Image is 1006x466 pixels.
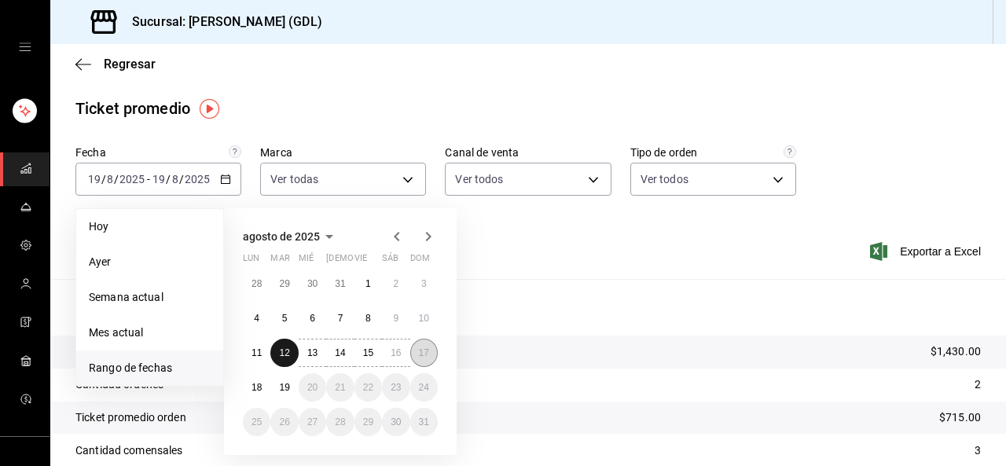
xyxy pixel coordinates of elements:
span: Ayer [89,254,211,270]
abbr: 31 de julio de 2025 [335,278,345,289]
button: 15 de agosto de 2025 [354,339,382,367]
abbr: 14 de agosto de 2025 [335,347,345,358]
button: open drawer [19,41,31,53]
abbr: 24 de agosto de 2025 [419,382,429,393]
span: Rango de fechas [89,360,211,376]
button: 26 de agosto de 2025 [270,408,298,436]
span: Ver todos [641,171,688,187]
p: Resumen [75,298,981,317]
abbr: lunes [243,253,259,270]
button: 18 de agosto de 2025 [243,373,270,402]
abbr: 8 de agosto de 2025 [365,313,371,324]
abbr: 1 de agosto de 2025 [365,278,371,289]
abbr: 3 de agosto de 2025 [421,278,427,289]
button: 28 de julio de 2025 [243,270,270,298]
button: 23 de agosto de 2025 [382,373,409,402]
abbr: 23 de agosto de 2025 [391,382,401,393]
abbr: 19 de agosto de 2025 [279,382,289,393]
span: Regresar [104,57,156,72]
button: 3 de agosto de 2025 [410,270,438,298]
button: 14 de agosto de 2025 [326,339,354,367]
abbr: 9 de agosto de 2025 [393,313,398,324]
abbr: martes [270,253,289,270]
input: -- [171,173,179,185]
abbr: 17 de agosto de 2025 [419,347,429,358]
button: 7 de agosto de 2025 [326,304,354,332]
p: 2 [975,376,981,393]
abbr: 13 de agosto de 2025 [307,347,318,358]
abbr: 26 de agosto de 2025 [279,416,289,427]
abbr: sábado [382,253,398,270]
span: / [101,173,106,185]
button: 16 de agosto de 2025 [382,339,409,367]
span: Exportar a Excel [873,242,981,261]
span: Ver todas [270,171,318,187]
abbr: 21 de agosto de 2025 [335,382,345,393]
svg: Todas las órdenes contabilizan 1 comensal a excepción de órdenes de mesa con comensales obligator... [784,145,796,158]
svg: Información delimitada a máximo 62 días. [229,145,241,158]
span: - [147,173,150,185]
span: agosto de 2025 [243,230,320,243]
abbr: 29 de julio de 2025 [279,278,289,289]
button: 5 de agosto de 2025 [270,304,298,332]
abbr: 11 de agosto de 2025 [251,347,262,358]
abbr: 27 de agosto de 2025 [307,416,318,427]
button: 25 de agosto de 2025 [243,408,270,436]
button: 11 de agosto de 2025 [243,339,270,367]
img: Tooltip marker [200,99,219,119]
p: 3 [975,442,981,459]
button: 31 de agosto de 2025 [410,408,438,436]
button: 20 de agosto de 2025 [299,373,326,402]
abbr: 31 de agosto de 2025 [419,416,429,427]
abbr: 12 de agosto de 2025 [279,347,289,358]
p: $715.00 [939,409,981,426]
span: Hoy [89,218,211,235]
button: Regresar [75,57,156,72]
abbr: domingo [410,253,430,270]
button: 29 de agosto de 2025 [354,408,382,436]
div: Ticket promedio [75,97,190,120]
abbr: 18 de agosto de 2025 [251,382,262,393]
input: ---- [184,173,211,185]
label: Tipo de orden [630,147,796,158]
input: -- [87,173,101,185]
label: Canal de venta [445,147,611,158]
button: 4 de agosto de 2025 [243,304,270,332]
input: -- [106,173,114,185]
span: Mes actual [89,325,211,341]
abbr: 20 de agosto de 2025 [307,382,318,393]
p: Cantidad comensales [75,442,183,459]
abbr: 2 de agosto de 2025 [393,278,398,289]
label: Marca [260,147,426,158]
span: / [166,173,171,185]
button: 9 de agosto de 2025 [382,304,409,332]
abbr: 4 de agosto de 2025 [254,313,259,324]
button: 22 de agosto de 2025 [354,373,382,402]
abbr: 28 de julio de 2025 [251,278,262,289]
abbr: 7 de agosto de 2025 [338,313,343,324]
button: 19 de agosto de 2025 [270,373,298,402]
input: ---- [119,173,145,185]
label: Fecha [75,147,241,158]
button: 17 de agosto de 2025 [410,339,438,367]
button: 27 de agosto de 2025 [299,408,326,436]
span: Ver todos [455,171,503,187]
abbr: 29 de agosto de 2025 [363,416,373,427]
p: $1,430.00 [931,343,981,360]
button: 24 de agosto de 2025 [410,373,438,402]
button: 30 de julio de 2025 [299,270,326,298]
span: / [114,173,119,185]
abbr: jueves [326,253,419,270]
abbr: 10 de agosto de 2025 [419,313,429,324]
abbr: 15 de agosto de 2025 [363,347,373,358]
abbr: 6 de agosto de 2025 [310,313,315,324]
button: 31 de julio de 2025 [326,270,354,298]
abbr: 30 de agosto de 2025 [391,416,401,427]
button: 28 de agosto de 2025 [326,408,354,436]
input: -- [152,173,166,185]
abbr: 28 de agosto de 2025 [335,416,345,427]
abbr: miércoles [299,253,314,270]
button: agosto de 2025 [243,227,339,246]
span: / [179,173,184,185]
